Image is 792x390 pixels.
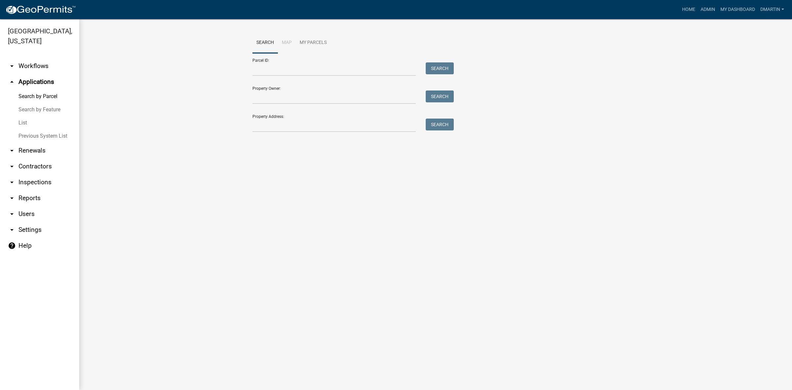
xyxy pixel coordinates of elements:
[8,226,16,234] i: arrow_drop_down
[426,62,454,74] button: Search
[8,242,16,250] i: help
[426,90,454,102] button: Search
[8,147,16,155] i: arrow_drop_down
[718,3,758,16] a: My Dashboard
[679,3,698,16] a: Home
[252,32,278,53] a: Search
[426,119,454,130] button: Search
[8,78,16,86] i: arrow_drop_up
[8,194,16,202] i: arrow_drop_down
[296,32,331,53] a: My Parcels
[758,3,787,16] a: dmartin
[8,210,16,218] i: arrow_drop_down
[8,62,16,70] i: arrow_drop_down
[8,178,16,186] i: arrow_drop_down
[8,162,16,170] i: arrow_drop_down
[698,3,718,16] a: Admin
